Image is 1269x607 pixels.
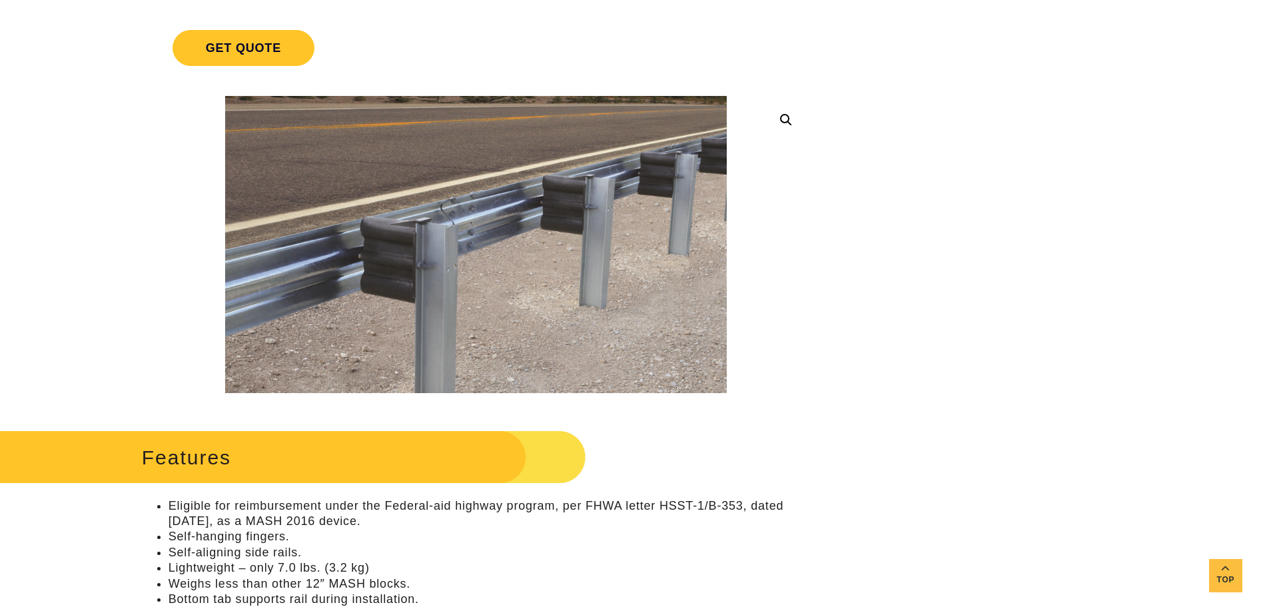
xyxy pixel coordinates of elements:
[169,529,810,544] li: Self-hanging fingers.
[142,14,810,82] a: Get Quote
[169,592,810,607] li: Bottom tab supports rail during installation.
[169,576,810,592] li: Weighs less than other 12″ MASH blocks.
[173,30,314,66] span: Get Quote
[169,498,810,530] li: Eligible for reimbursement under the Federal-aid highway program, per FHWA letter HSST-1/B-353, d...
[1209,559,1242,592] a: Top
[169,560,810,576] li: Lightweight – only 7.0 lbs. (3.2 kg)
[169,545,810,560] li: Self-aligning side rails.
[1209,572,1242,588] span: Top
